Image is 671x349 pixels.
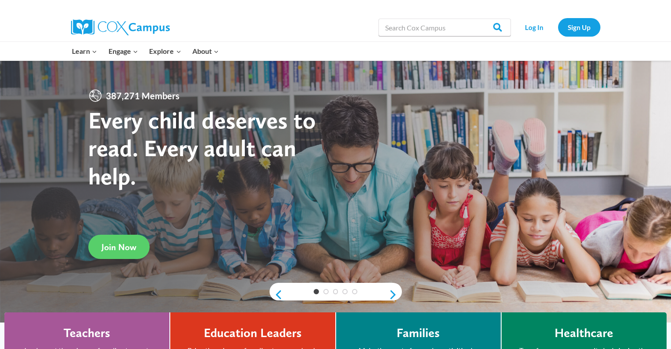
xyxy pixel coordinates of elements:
[352,289,357,294] a: 5
[192,45,219,57] span: About
[323,289,329,294] a: 2
[149,45,181,57] span: Explore
[515,18,600,36] nav: Secondary Navigation
[515,18,554,36] a: Log In
[67,42,225,60] nav: Primary Navigation
[88,235,150,259] a: Join Now
[389,289,402,300] a: next
[204,326,302,341] h4: Education Leaders
[270,289,283,300] a: previous
[342,289,348,294] a: 4
[314,289,319,294] a: 1
[71,19,170,35] img: Cox Campus
[558,18,600,36] a: Sign Up
[109,45,138,57] span: Engage
[102,89,183,103] span: 387,271 Members
[270,286,402,304] div: content slider buttons
[397,326,440,341] h4: Families
[88,106,316,190] strong: Every child deserves to read. Every adult can help.
[333,289,338,294] a: 3
[64,326,110,341] h4: Teachers
[555,326,613,341] h4: Healthcare
[101,242,136,252] span: Join Now
[379,19,511,36] input: Search Cox Campus
[72,45,97,57] span: Learn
